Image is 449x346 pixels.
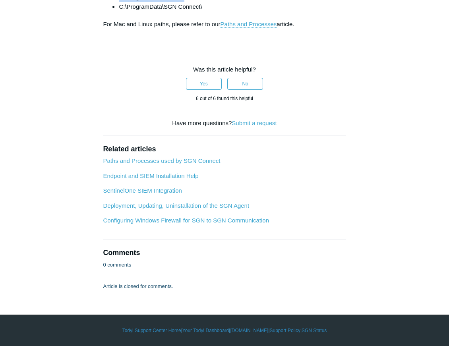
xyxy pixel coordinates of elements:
a: Configuring Windows Firewall for SGN to SGN Communication [103,217,269,224]
div: Have more questions? [103,119,346,128]
a: SGN Status [302,327,327,334]
p: For Mac and Linux paths, please refer to our article. [103,19,346,29]
a: Your Todyl Dashboard [182,327,229,334]
a: Todyl Support Center Home [122,327,181,334]
a: Deployment, Updating, Uninstallation of the SGN Agent [103,202,249,209]
a: Submit a request [232,120,277,126]
a: Endpoint and SIEM Installation Help [103,172,198,179]
a: [DOMAIN_NAME] [230,327,268,334]
h2: Related articles [103,144,346,155]
a: SentinelOne SIEM Integration [103,187,182,194]
span: Was this article helpful? [193,66,256,73]
a: Support Policy [270,327,300,334]
p: 0 comments [103,261,131,269]
button: This article was not helpful [227,78,263,90]
span: 6 out of 6 found this helpful [196,96,253,101]
p: Article is closed for comments. [103,282,173,290]
li: C:\ProgramData\SGN Connect\ [119,2,346,12]
h2: Comments [103,247,346,258]
a: Paths and Processes [221,21,277,28]
button: This article was helpful [186,78,222,90]
a: Paths and Processes used by SGN Connect [103,157,220,164]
